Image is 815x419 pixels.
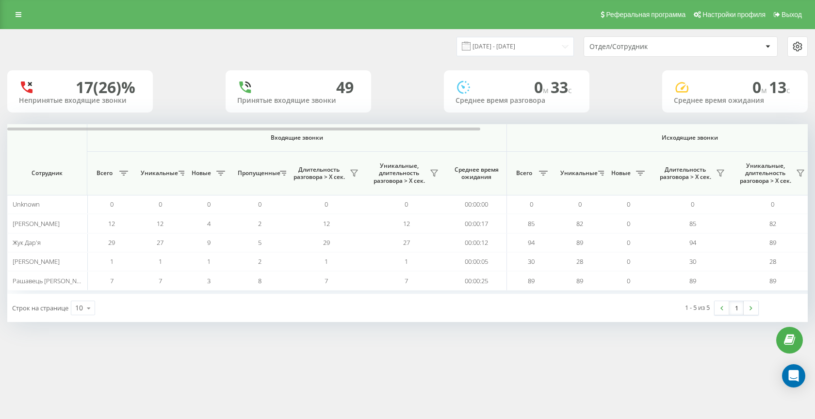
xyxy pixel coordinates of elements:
span: 7 [159,276,162,285]
span: 9 [207,238,211,247]
span: 94 [528,238,535,247]
span: c [786,85,790,96]
span: Строк на странице [12,304,68,312]
span: 82 [576,219,583,228]
span: 0 [691,200,694,209]
div: 49 [336,78,354,97]
span: 0 [752,77,769,97]
span: 12 [323,219,330,228]
span: 0 [405,200,408,209]
span: 2 [258,219,261,228]
span: 1 [207,257,211,266]
div: Среднее время разговора [456,97,578,105]
span: [PERSON_NAME] [13,219,60,228]
span: 89 [689,276,696,285]
span: Новые [189,169,213,177]
span: Настройки профиля [702,11,766,18]
span: 94 [689,238,696,247]
span: 0 [325,200,328,209]
span: Реферальная программа [606,11,685,18]
div: Open Intercom Messenger [782,364,805,387]
span: 0 [627,238,630,247]
span: Рашавець [PERSON_NAME] [13,276,91,285]
span: 4 [207,219,211,228]
span: 0 [771,200,774,209]
td: 00:00:05 [446,252,507,271]
span: 3 [207,276,211,285]
span: 30 [528,257,535,266]
span: Уникальные, длительность разговора > Х сек. [371,162,427,185]
span: 29 [108,238,115,247]
div: Среднее время ожидания [674,97,796,105]
span: 89 [576,238,583,247]
span: 8 [258,276,261,285]
span: 89 [528,276,535,285]
span: 0 [578,200,582,209]
span: 89 [769,276,776,285]
span: 0 [207,200,211,209]
td: 00:00:17 [446,214,507,233]
span: 1 [325,257,328,266]
div: Принятые входящие звонки [237,97,359,105]
span: Уникальные [560,169,595,177]
span: 1 [405,257,408,266]
span: c [568,85,572,96]
span: 85 [528,219,535,228]
div: Непринятые входящие звонки [19,97,141,105]
span: 0 [534,77,551,97]
span: 89 [769,238,776,247]
span: Уникальные [141,169,176,177]
span: 1 [110,257,114,266]
span: 13 [769,77,790,97]
div: Отдел/Сотрудник [589,43,705,51]
span: 0 [627,200,630,209]
span: Новые [609,169,633,177]
span: Длительность разговора > Х сек. [657,166,713,181]
span: 30 [689,257,696,266]
span: Уникальные, длительность разговора > Х сек. [737,162,793,185]
span: 0 [530,200,533,209]
span: 12 [157,219,163,228]
span: 0 [627,219,630,228]
td: 00:00:25 [446,271,507,290]
span: 12 [108,219,115,228]
span: Среднее время ожидания [454,166,499,181]
span: [PERSON_NAME] [13,257,60,266]
span: 5 [258,238,261,247]
span: Пропущенные [238,169,277,177]
td: 00:00:12 [446,233,507,252]
span: 27 [157,238,163,247]
td: 00:00:00 [446,195,507,214]
span: Длительность разговора > Х сек. [291,166,347,181]
span: 89 [576,276,583,285]
span: 7 [405,276,408,285]
div: 1 - 5 из 5 [685,303,710,312]
span: м [761,85,769,96]
a: 1 [729,301,744,315]
span: Всего [92,169,116,177]
span: 2 [258,257,261,266]
span: м [543,85,551,96]
span: 28 [576,257,583,266]
span: Выход [782,11,802,18]
span: 0 [110,200,114,209]
div: 10 [75,303,83,313]
div: 17 (26)% [76,78,135,97]
span: Сотрудник [16,169,79,177]
span: Жук Дар'я [13,238,41,247]
span: 1 [159,257,162,266]
span: 33 [551,77,572,97]
span: Unknown [13,200,40,209]
span: Всего [512,169,536,177]
span: 0 [258,200,261,209]
span: 12 [403,219,410,228]
span: 7 [110,276,114,285]
span: 82 [769,219,776,228]
span: Входящие звонки [113,134,481,142]
span: 27 [403,238,410,247]
span: 0 [159,200,162,209]
span: 28 [769,257,776,266]
span: 29 [323,238,330,247]
span: 85 [689,219,696,228]
span: 0 [627,257,630,266]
